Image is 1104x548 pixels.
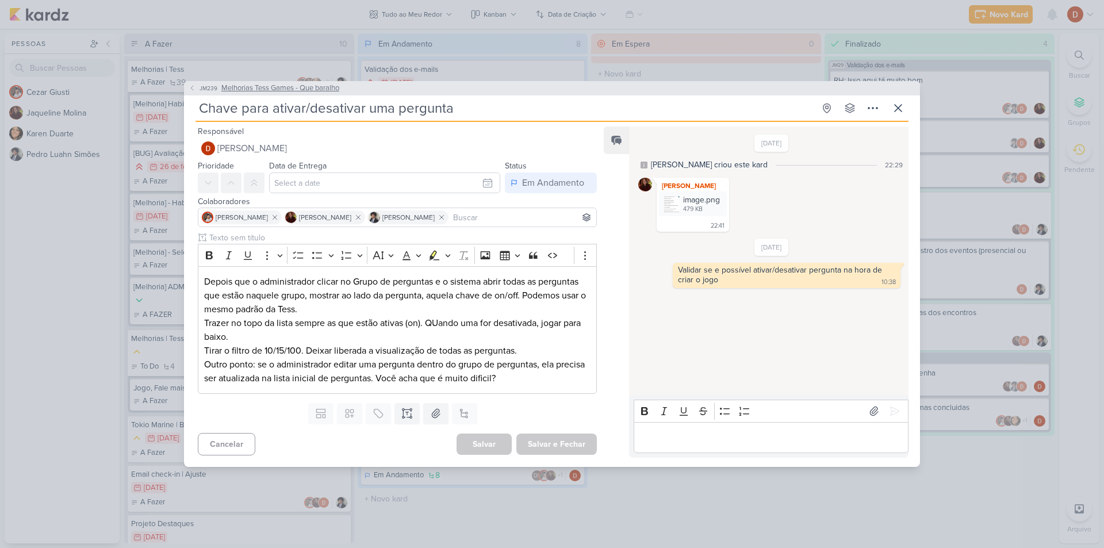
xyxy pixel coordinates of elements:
button: JM239 Melhorias Tess Games - Que baralho [189,83,339,94]
input: Texto sem título [207,232,597,244]
span: [PERSON_NAME] [382,212,435,223]
p: Outro ponto: se o administrador editar uma pergunta dentro do grupo de perguntas, ela precisa ser... [204,358,591,385]
div: Editor editing area: main [634,422,908,454]
div: Editor editing area: main [198,266,597,394]
p: Tirar o filtro de 10/15/100. Deixar liberada a visualização de todas as perguntas. [204,344,591,358]
span: [PERSON_NAME] [299,212,351,223]
span: Melhorias Tess Games - Que baralho [221,83,339,94]
p: Depois que o administrador clicar no Grupo de perguntas e o sistema abrir todas as perguntas que ... [204,275,591,316]
img: Jaqueline Molina [285,212,297,223]
label: Data de Entrega [269,161,327,171]
img: Pedro Luahn Simões [369,212,380,223]
img: Jaqueline Molina [638,178,652,191]
div: Editor toolbar [198,244,597,266]
img: 6tDsSC5k0czjLR3Us03WYizwreHHFF08f2UZdH1r.png [664,196,680,212]
div: Editor toolbar [634,400,908,422]
div: image.png [659,191,727,216]
img: Davi Elias Teixeira [201,141,215,155]
input: Kard Sem Título [195,98,814,118]
div: image.png [683,194,720,206]
span: JM239 [198,84,219,93]
label: Prioridade [198,161,234,171]
span: [PERSON_NAME] [216,212,268,223]
img: Cezar Giusti [202,212,213,223]
button: Cancelar [198,433,255,455]
p: Trazer no topo da lista sempre as que estão ativas (on). QUando uma for desativada, jogar para ba... [204,316,591,344]
div: Colaboradores [198,196,597,208]
button: Em Andamento [505,173,597,193]
div: 22:29 [885,160,903,170]
div: 22:41 [711,221,724,231]
div: 479 KB [683,205,720,214]
div: 10:38 [881,278,896,287]
label: Status [505,161,527,171]
span: [PERSON_NAME] [217,141,287,155]
button: [PERSON_NAME] [198,138,597,159]
div: Validar se e possível ativar/desativar pergunta na hora de criar o jogo [678,265,884,285]
div: [PERSON_NAME] [659,180,727,191]
input: Buscar [451,210,594,224]
input: Select a date [269,173,500,193]
div: Em Andamento [522,176,584,190]
div: [PERSON_NAME] criou este kard [651,159,768,171]
label: Responsável [198,127,244,136]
